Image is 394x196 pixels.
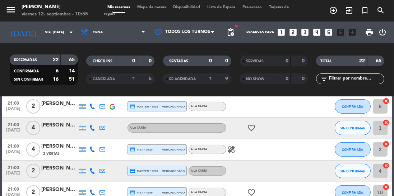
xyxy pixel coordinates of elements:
[342,148,363,152] span: CONFIRMADA
[320,75,328,83] i: filter_list
[162,147,185,152] span: mercadopago
[288,28,298,37] i: looks_two
[130,126,146,129] span: A LA CARTA
[67,28,75,37] i: arrow_drop_down
[5,4,16,15] i: menu
[225,58,230,63] strong: 0
[26,99,40,114] span: 2
[14,78,43,81] span: SIN CONFIRMAR
[302,76,306,81] strong: 0
[170,5,204,9] span: Disponibilidad
[162,169,185,173] span: mercadopago
[335,121,371,135] button: SIN CONFIRMAR
[191,148,207,151] span: A LA CARTA
[239,5,265,9] span: Pre-acceso
[383,162,390,169] i: cancel
[312,28,321,37] i: looks_4
[329,6,338,15] i: add_circle_outline
[335,142,371,157] button: CONFIRMADA
[300,28,310,37] i: looks_3
[170,59,189,63] span: SENTADAS
[4,149,22,158] span: [DATE]
[69,57,76,62] strong: 65
[286,76,288,81] strong: 0
[383,183,390,191] i: cancel
[328,75,384,83] input: Filtrar por nombre...
[14,58,37,62] span: RESERVADAS
[378,28,387,37] i: power_settings_new
[246,77,264,81] span: NO SHOW
[4,120,22,128] span: 21:00
[320,59,332,63] span: TOTAL
[348,28,357,37] i: add_box
[5,4,16,18] button: menu
[191,105,207,108] span: A LA CARTA
[376,58,383,63] strong: 65
[170,77,196,81] span: RE AGENDADA
[383,97,390,105] i: cancel
[340,126,365,130] span: SIN CONFIRMAR
[383,140,390,148] i: cancel
[162,104,185,109] span: mercadopago
[360,58,365,63] strong: 22
[69,68,76,73] strong: 14
[342,191,363,195] span: CONFIRMADA
[209,76,212,81] strong: 1
[4,142,22,150] span: 21:00
[361,6,369,15] i: turned_in_not
[93,77,115,81] span: CANCELADA
[22,4,88,11] div: [PERSON_NAME]
[4,185,22,193] span: 21:00
[4,171,22,179] span: [DATE]
[162,190,185,195] span: mercadopago
[104,5,134,9] span: Mis reservas
[130,168,135,174] i: credit_card
[204,5,239,9] span: Lista de Espera
[14,70,39,73] span: CONFIRMADA
[26,164,40,178] span: 2
[383,119,390,126] i: cancel
[41,186,77,194] div: [PERSON_NAME]
[246,30,274,34] span: Reservas para
[43,151,60,157] span: 2 Visitas
[365,28,374,37] span: print
[335,164,371,178] button: SIN CONFIRMAR
[132,76,135,81] strong: 1
[149,58,153,63] strong: 0
[4,128,22,136] span: [DATE]
[26,121,40,135] span: 4
[26,142,40,157] span: 4
[130,190,152,195] span: visa * 4299
[130,147,135,152] i: credit_card
[226,28,235,37] span: pending_actions
[132,58,135,63] strong: 0
[247,124,256,132] i: favorite_border
[53,77,59,82] strong: 16
[41,164,77,172] div: [PERSON_NAME] [PERSON_NAME]
[336,28,345,37] i: looks_6
[41,142,77,150] div: [PERSON_NAME]
[234,24,238,28] span: fiber_manual_record
[376,21,389,43] div: LOG OUT
[56,68,59,73] strong: 6
[110,104,115,110] img: google-logo.png
[41,121,77,129] div: [PERSON_NAME]
[93,30,103,34] span: Cena
[191,169,207,172] span: A LA CARTA
[342,105,363,109] span: CONFIRMADA
[4,99,22,107] span: 21:00
[277,28,286,37] i: looks_one
[191,191,207,194] span: A LA CARTA
[4,106,22,115] span: [DATE]
[335,99,371,114] button: CONFIRMADA
[134,5,170,9] span: Mapa de mesas
[93,59,112,63] span: CHECK INS
[376,6,385,15] i: search
[340,169,365,173] span: SIN CONFIRMAR
[302,58,306,63] strong: 0
[69,77,76,82] strong: 51
[130,104,135,109] i: credit_card
[209,58,212,63] strong: 0
[345,6,353,15] i: exit_to_app
[324,28,333,37] i: looks_5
